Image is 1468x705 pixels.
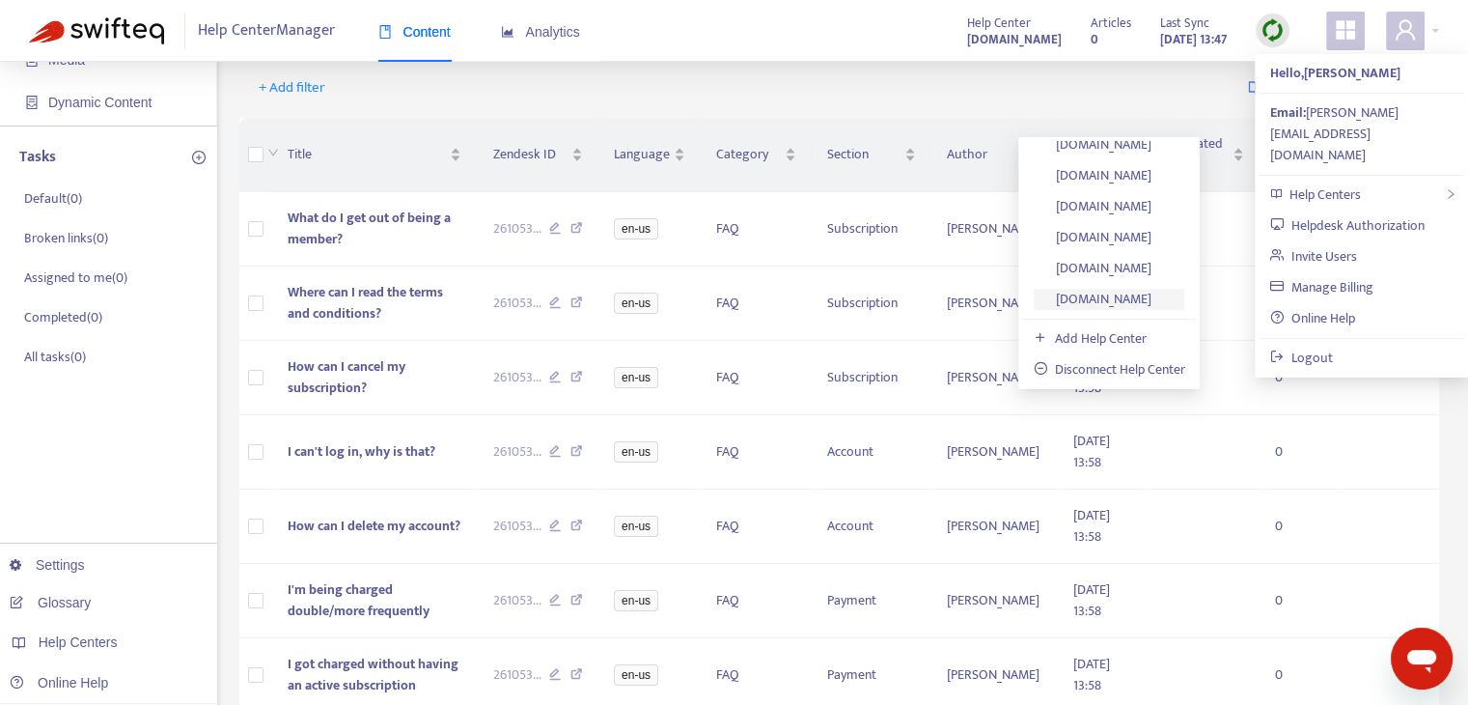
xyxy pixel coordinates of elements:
td: FAQ [701,564,812,638]
span: container [25,96,39,109]
td: 0 [1260,341,1337,415]
span: Last Sync [1160,13,1209,34]
td: Subscription [812,341,931,415]
img: Swifteq [29,17,164,44]
span: I can't log in, why is that? [288,440,435,463]
span: Author [947,144,1027,165]
div: [PERSON_NAME][EMAIL_ADDRESS][DOMAIN_NAME] [1270,102,1453,166]
iframe: Knop om het berichtenvenster te openen [1391,628,1453,690]
span: user [1394,18,1417,42]
strong: Hello, [PERSON_NAME] [1270,62,1400,84]
span: Category [716,144,781,165]
th: Title [272,118,478,192]
span: en-us [614,516,658,537]
a: Invite Users [1270,245,1357,268]
span: en-us [614,367,658,388]
a: [DOMAIN_NAME] [1034,288,1151,310]
button: + Add filter [244,72,340,103]
a: Online Help [10,675,108,691]
img: image-link [1248,80,1263,96]
span: plus-circle [192,151,206,164]
span: [DATE] 13:58 [1073,578,1110,622]
td: 0 [1260,415,1337,490]
span: down [267,147,279,158]
th: Section [812,118,931,192]
a: Online Help [1270,307,1355,329]
p: Completed ( 0 ) [24,307,102,327]
span: Zendesk ID [492,144,568,165]
td: [PERSON_NAME] [931,564,1058,638]
span: How can I delete my account? [288,515,460,537]
span: Title [288,144,447,165]
img: sync.dc5367851b00ba804db3.png [1260,18,1285,42]
span: book [378,25,392,39]
span: appstore [1334,18,1357,42]
td: 0 [1260,564,1337,638]
td: [PERSON_NAME] [931,267,1058,341]
span: [DATE] 13:58 [1073,430,1110,473]
span: Dynamic Content [48,95,152,110]
td: [PERSON_NAME] [931,415,1058,490]
span: 261053 ... [492,293,540,314]
strong: [DOMAIN_NAME] [967,29,1062,50]
span: What do I get out of being a member? [288,207,451,250]
td: FAQ [701,490,812,564]
a: [DOMAIN_NAME] [967,28,1062,50]
a: Settings [10,557,85,573]
span: I got charged without having an active subscription [288,653,458,696]
th: Category [701,118,812,192]
span: Help Centers [1288,183,1360,206]
span: Help Center [967,13,1031,34]
a: Helpdesk Authorization [1270,214,1425,237]
th: Edited At [1058,118,1149,192]
span: en-us [614,293,658,314]
span: area-chart [501,25,514,39]
td: [PERSON_NAME] [931,192,1058,267]
td: FAQ [701,415,812,490]
a: [DOMAIN_NAME] [1034,133,1151,155]
td: Account [812,490,931,564]
td: 0 [1260,490,1337,564]
span: Help Centers [39,634,118,650]
td: Subscription [812,192,931,267]
p: Default ( 0 ) [24,188,82,209]
p: Tasks [19,146,56,169]
td: Account [812,415,931,490]
td: [PERSON_NAME] [931,341,1058,415]
span: en-us [614,441,658,463]
a: [DOMAIN_NAME] [1034,257,1151,279]
span: en-us [614,218,658,240]
span: 261053 ... [492,441,540,463]
a: Add Help Center [1034,327,1147,350]
a: Manage Billing [1270,276,1373,298]
strong: [DATE] 13:47 [1160,29,1227,50]
span: Articles [1091,13,1131,34]
a: [DOMAIN_NAME] [1034,195,1151,217]
span: [DATE] 13:58 [1073,653,1110,696]
p: Broken links ( 0 ) [24,228,108,248]
span: 261053 ... [492,590,540,611]
a: Glossary [10,595,91,610]
strong: 0 [1091,29,1098,50]
span: Edited At [1073,133,1118,176]
td: FAQ [701,341,812,415]
span: en-us [614,664,658,686]
span: How can I cancel my subscription? [288,355,405,399]
td: Payment [812,564,931,638]
th: Language [598,118,701,192]
p: All tasks ( 0 ) [24,347,86,367]
td: FAQ [701,267,812,341]
span: 261053 ... [492,664,540,686]
th: Author [931,118,1058,192]
td: FAQ [701,192,812,267]
span: Analytics [501,24,580,40]
span: Content [378,24,451,40]
span: en-us [614,590,658,611]
span: [DATE] 13:58 [1073,504,1110,548]
a: [DOMAIN_NAME] [1034,226,1151,248]
th: Zendesk ID [477,118,598,192]
p: Assigned to me ( 0 ) [24,268,127,288]
span: Help Center Manager [198,13,335,49]
span: 261053 ... [492,516,540,537]
span: Section [827,144,900,165]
